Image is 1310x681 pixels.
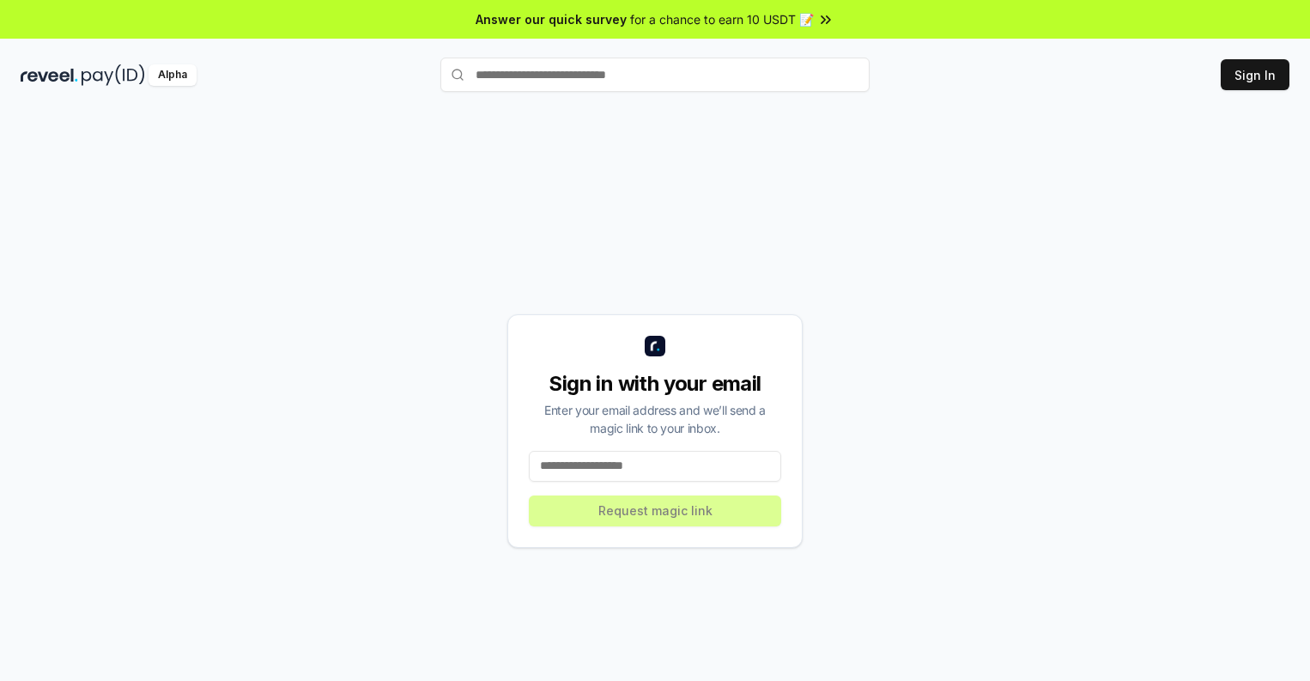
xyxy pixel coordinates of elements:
[476,10,627,28] span: Answer our quick survey
[1221,59,1289,90] button: Sign In
[21,64,78,86] img: reveel_dark
[82,64,145,86] img: pay_id
[630,10,814,28] span: for a chance to earn 10 USDT 📝
[529,370,781,398] div: Sign in with your email
[645,336,665,356] img: logo_small
[529,401,781,437] div: Enter your email address and we’ll send a magic link to your inbox.
[149,64,197,86] div: Alpha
